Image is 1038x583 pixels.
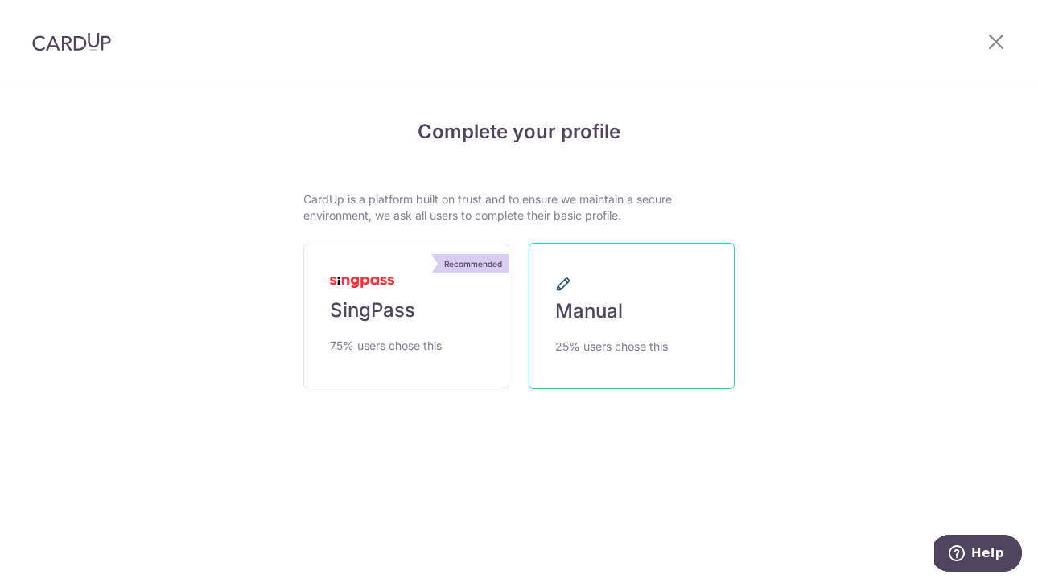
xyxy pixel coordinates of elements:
[555,298,623,324] span: Manual
[529,243,735,389] a: Manual 25% users chose this
[330,277,394,288] img: MyInfoLogo
[303,117,735,146] h4: Complete your profile
[438,254,509,273] div: Recommended
[330,336,442,355] span: 75% users chose this
[303,244,509,388] a: Recommended SingPass 75% users chose this
[303,191,735,224] p: CardUp is a platform built on trust and to ensure we maintain a secure environment, we ask all us...
[934,535,1022,575] iframe: Opens a widget where you can find more information
[330,298,415,323] span: SingPass
[37,11,70,26] span: Help
[32,32,111,51] img: CardUp
[555,337,668,356] span: 25% users chose this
